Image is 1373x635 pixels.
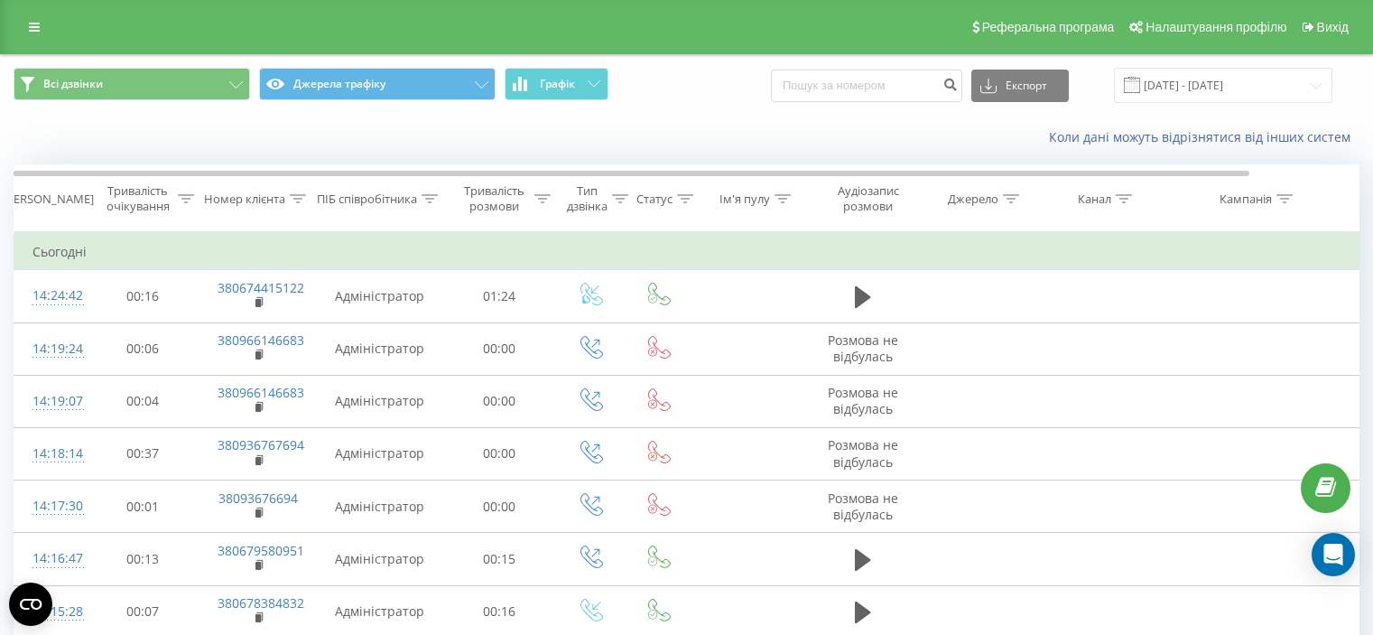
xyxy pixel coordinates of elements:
button: Експорт [971,70,1069,102]
td: Адміністратор [317,270,443,322]
td: 00:01 [87,481,199,533]
td: 00:15 [443,533,556,585]
span: Розмова не відбулась [828,490,898,523]
a: 380936767694 [218,436,304,453]
span: Реферальна програма [982,20,1115,34]
div: Джерело [948,191,998,207]
a: 380966146683 [218,384,304,401]
div: 14:19:24 [32,332,69,367]
button: Графік [505,68,608,100]
div: Тривалість очікування [102,183,173,214]
div: Кампанія [1220,191,1272,207]
a: 380678384832 [218,594,304,612]
a: 380966146683 [218,332,304,349]
div: Тип дзвінка [567,183,608,214]
div: 14:17:30 [32,489,69,524]
td: 00:00 [443,481,556,533]
div: Тривалість розмови [459,183,530,214]
div: ПІБ співробітника [317,191,417,207]
span: Розмова не відбулась [828,332,898,365]
div: Статус [636,191,673,207]
div: 14:24:42 [32,278,69,313]
td: 00:37 [87,427,199,480]
button: Open CMP widget [9,583,52,626]
td: 00:00 [443,322,556,375]
a: 38093676694 [218,490,298,507]
span: Всі дзвінки [43,77,103,91]
td: Адміністратор [317,375,443,427]
td: Адміністратор [317,322,443,375]
div: Номер клієнта [204,191,285,207]
a: Коли дані можуть відрізнятися вiд інших систем [1049,128,1359,145]
td: 00:00 [443,427,556,480]
a: 380679580951 [218,542,304,559]
td: 00:13 [87,533,199,585]
td: Адміністратор [317,427,443,480]
td: Адміністратор [317,533,443,585]
span: Розмова не відбулась [828,384,898,417]
span: Графік [540,78,575,90]
td: 00:06 [87,322,199,375]
button: Джерела трафіку [259,68,496,100]
td: 00:04 [87,375,199,427]
div: Open Intercom Messenger [1312,533,1355,576]
div: 14:16:47 [32,541,69,576]
div: [PERSON_NAME] [3,191,94,207]
td: 01:24 [443,270,556,322]
td: Адміністратор [317,481,443,533]
div: Аудіозапис розмови [824,183,912,214]
td: 00:16 [87,270,199,322]
div: Ім'я пулу [719,191,770,207]
td: 00:00 [443,375,556,427]
a: 380674415122 [218,279,304,296]
div: 14:19:07 [32,384,69,419]
button: Всі дзвінки [14,68,250,100]
div: 14:18:14 [32,436,69,472]
span: Вихід [1317,20,1349,34]
input: Пошук за номером [771,70,962,102]
span: Розмова не відбулась [828,436,898,470]
span: Налаштування профілю [1146,20,1286,34]
div: 14:15:28 [32,594,69,630]
div: Канал [1078,191,1111,207]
